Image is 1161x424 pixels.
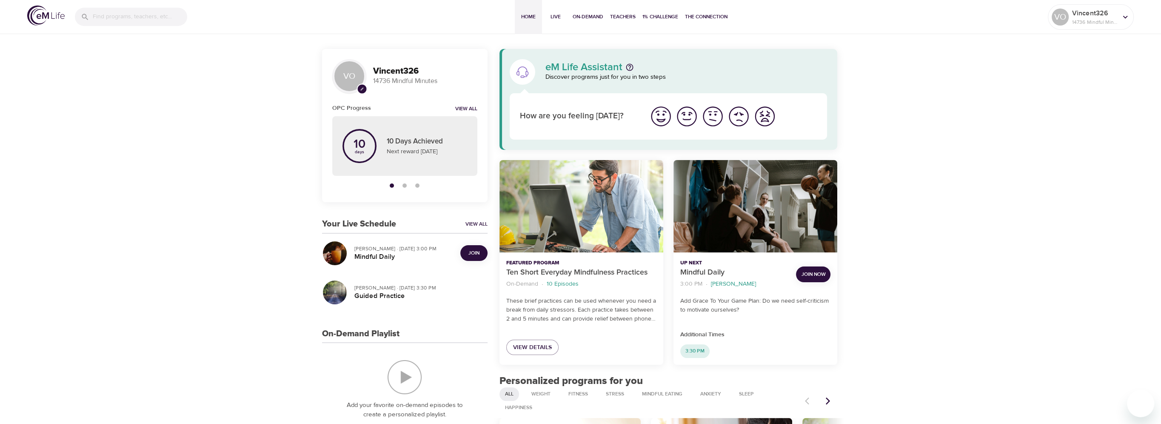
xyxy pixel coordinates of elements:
[354,284,481,292] p: [PERSON_NAME] · [DATE] 3:30 PM
[675,105,699,128] img: good
[733,387,759,401] div: Sleep
[322,219,396,229] h3: Your Live Schedule
[727,105,750,128] img: bad
[332,103,371,113] h6: OPC Progress
[636,387,688,401] div: Mindful Eating
[695,390,726,398] span: Anxiety
[332,59,366,93] div: VO
[526,390,556,398] span: Weight
[460,245,488,261] button: Join
[610,12,636,21] span: Teachers
[600,387,630,401] div: Stress
[93,8,187,26] input: Find programs, teachers, etc...
[680,347,710,355] span: 3:30 PM
[500,390,519,398] span: All
[648,103,674,129] button: I'm feeling great
[680,280,702,289] p: 3:00 PM
[734,390,759,398] span: Sleep
[680,330,830,339] p: Additional Times
[387,147,467,156] p: Next reward [DATE]
[680,267,789,278] p: Mindful Daily
[506,280,538,289] p: On-Demand
[1072,18,1117,26] p: 14736 Mindful Minutes
[680,344,710,358] div: 3:30 PM
[674,103,700,129] button: I'm feeling good
[499,401,538,415] div: Happiness
[513,342,552,353] span: View Details
[542,278,543,290] li: ·
[547,280,579,289] p: 10 Episodes
[499,375,838,387] h2: Personalized programs for you
[819,392,837,410] button: Next items
[680,297,830,315] p: Add Grace To Your Game Plan: Do we need self-criticism to motivate ourselves?
[506,267,656,278] p: Ten Short Everyday Mindfulness Practices
[526,387,556,401] div: Weight
[455,106,477,113] a: View all notifications
[545,62,622,72] p: eM Life Assistant
[563,387,593,401] div: Fitness
[711,280,756,289] p: [PERSON_NAME]
[673,160,837,252] button: Mindful Daily
[373,76,477,86] p: 14736 Mindful Minutes
[726,103,752,129] button: I'm feeling bad
[373,66,477,76] h3: Vincent326
[1127,390,1154,417] iframe: Button to launch messaging window
[752,103,778,129] button: I'm feeling worst
[649,105,673,128] img: great
[506,259,656,267] p: Featured Program
[339,401,471,420] p: Add your favorite on-demand episodes to create a personalized playlist.
[506,340,559,355] a: View Details
[506,278,656,290] nav: breadcrumb
[601,390,629,398] span: Stress
[354,292,481,301] h5: Guided Practice
[465,221,488,228] a: View All
[545,72,827,82] p: Discover programs just for you in two steps
[685,12,727,21] span: The Connection
[500,404,537,411] span: Happiness
[545,12,566,21] span: Live
[680,278,789,290] nav: breadcrumb
[354,150,365,154] p: days
[801,270,825,279] span: Join Now
[642,12,678,21] span: 1% Challenge
[518,12,539,21] span: Home
[354,138,365,150] p: 10
[322,329,399,339] h3: On-Demand Playlist
[700,103,726,129] button: I'm feeling ok
[499,160,663,252] button: Ten Short Everyday Mindfulness Practices
[468,249,479,258] span: Join
[387,136,467,147] p: 10 Days Achieved
[573,12,603,21] span: On-Demand
[796,266,830,282] button: Join Now
[354,245,454,252] p: [PERSON_NAME] · [DATE] 3:00 PM
[516,65,529,79] img: eM Life Assistant
[506,297,656,324] p: These brief practices can be used whenever you need a break from daily stressors. Each practice t...
[563,390,593,398] span: Fitness
[753,105,776,128] img: worst
[388,360,422,394] img: On-Demand Playlist
[706,278,707,290] li: ·
[637,390,687,398] span: Mindful Eating
[1052,9,1069,26] div: VO
[1072,8,1117,18] p: Vincent326
[680,259,789,267] p: Up Next
[701,105,725,128] img: ok
[499,387,519,401] div: All
[27,6,65,26] img: logo
[354,252,454,261] h5: Mindful Daily
[520,110,638,123] p: How are you feeling [DATE]?
[695,387,727,401] div: Anxiety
